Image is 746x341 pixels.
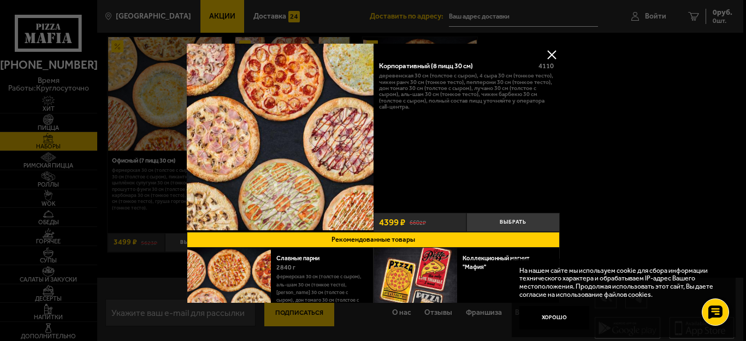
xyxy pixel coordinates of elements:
[466,213,560,232] button: Выбрать
[519,267,721,299] p: На нашем сайте мы используем cookie для сбора информации технического характера и обрабатываем IP...
[276,254,327,262] a: Славные парни
[379,218,405,227] span: 4399 ₽
[519,306,589,330] button: Хорошо
[409,218,425,226] s: 6602 ₽
[276,264,295,271] span: 2840 г
[379,62,531,70] div: Корпоративный (8 пицц 30 см)
[187,44,374,232] a: Корпоративный (8 пицц 30 см)
[187,44,374,230] img: Корпоративный (8 пицц 30 см)
[463,254,530,271] a: Коллекционный магнит "Мафия"
[187,232,560,248] button: Рекомендованные товары
[379,73,554,110] p: Деревенская 30 см (толстое с сыром), 4 сыра 30 см (тонкое тесто), Чикен Ранч 30 см (тонкое тесто)...
[538,62,554,70] span: 4110
[276,273,364,335] p: Фермерская 30 см (толстое с сыром), Аль-Шам 30 см (тонкое тесто), [PERSON_NAME] 30 см (толстое с ...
